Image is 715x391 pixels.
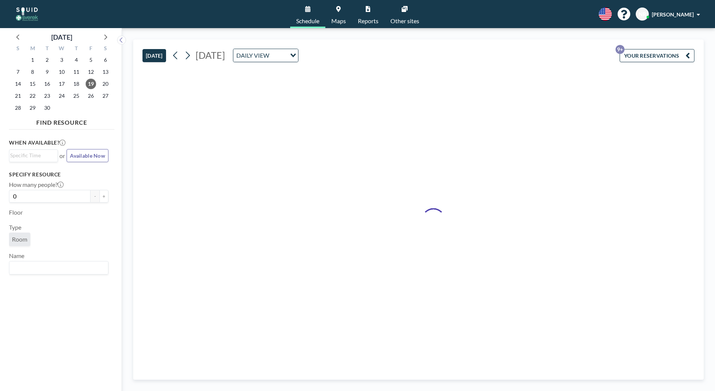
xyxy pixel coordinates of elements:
[100,79,111,89] span: Saturday, September 20, 2025
[27,91,38,101] span: Monday, September 22, 2025
[86,67,96,77] span: Friday, September 12, 2025
[83,44,98,54] div: F
[9,209,23,216] label: Floor
[40,44,55,54] div: T
[56,79,67,89] span: Wednesday, September 17, 2025
[13,91,23,101] span: Sunday, September 21, 2025
[13,103,23,113] span: Sunday, September 28, 2025
[13,79,23,89] span: Sunday, September 14, 2025
[27,67,38,77] span: Monday, September 8, 2025
[9,181,64,188] label: How many people?
[59,152,65,160] span: or
[100,55,111,65] span: Saturday, September 6, 2025
[13,67,23,77] span: Sunday, September 7, 2025
[98,44,113,54] div: S
[86,91,96,101] span: Friday, September 26, 2025
[56,55,67,65] span: Wednesday, September 3, 2025
[27,79,38,89] span: Monday, September 15, 2025
[10,151,53,160] input: Search for option
[390,18,419,24] span: Other sites
[10,263,104,273] input: Search for option
[11,44,25,54] div: S
[639,11,646,18] span: NR
[56,67,67,77] span: Wednesday, September 10, 2025
[12,7,42,22] img: organization-logo
[9,171,108,178] h3: Specify resource
[27,103,38,113] span: Monday, September 29, 2025
[56,91,67,101] span: Wednesday, September 24, 2025
[71,55,82,65] span: Thursday, September 4, 2025
[100,67,111,77] span: Saturday, September 13, 2025
[90,190,99,203] button: -
[9,116,114,126] h4: FIND RESOURCE
[196,49,225,61] span: [DATE]
[652,11,694,18] span: [PERSON_NAME]
[235,51,271,60] span: DAILY VIEW
[27,55,38,65] span: Monday, September 1, 2025
[86,79,96,89] span: Friday, September 19, 2025
[69,44,83,54] div: T
[25,44,40,54] div: M
[9,252,24,260] label: Name
[296,18,319,24] span: Schedule
[100,91,111,101] span: Saturday, September 27, 2025
[42,79,52,89] span: Tuesday, September 16, 2025
[42,91,52,101] span: Tuesday, September 23, 2025
[358,18,378,24] span: Reports
[42,103,52,113] span: Tuesday, September 30, 2025
[42,55,52,65] span: Tuesday, September 2, 2025
[233,49,298,62] div: Search for option
[142,49,166,62] button: [DATE]
[331,18,346,24] span: Maps
[271,51,286,60] input: Search for option
[71,67,82,77] span: Thursday, September 11, 2025
[9,224,21,231] label: Type
[12,236,27,243] span: Room
[86,55,96,65] span: Friday, September 5, 2025
[99,190,108,203] button: +
[55,44,69,54] div: W
[42,67,52,77] span: Tuesday, September 9, 2025
[71,91,82,101] span: Thursday, September 25, 2025
[9,261,108,274] div: Search for option
[9,150,58,161] div: Search for option
[71,79,82,89] span: Thursday, September 18, 2025
[67,149,108,162] button: Available Now
[620,49,694,62] button: YOUR RESERVATIONS9+
[51,32,72,42] div: [DATE]
[616,45,625,54] p: 9+
[70,152,105,159] span: Available Now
